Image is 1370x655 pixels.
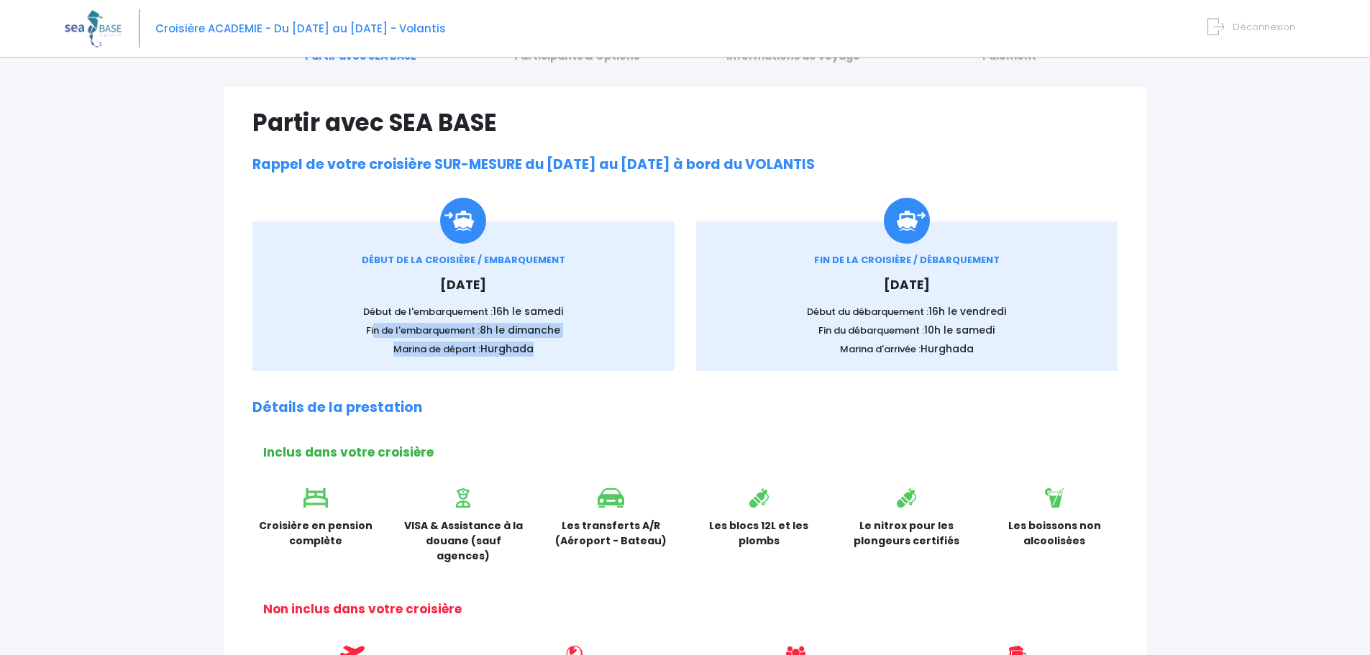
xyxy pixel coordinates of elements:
[921,342,974,356] span: Hurghada
[252,400,1118,416] h2: Détails de la prestation
[252,157,1118,173] h2: Rappel de votre croisière SUR-MESURE du [DATE] au [DATE] à bord du VOLANTIS
[696,518,823,549] p: Les blocs 12L et les plombs
[456,488,470,508] img: icon_visa.svg
[263,445,1118,459] h2: Inclus dans votre croisière
[1045,488,1064,508] img: icon_boisson.svg
[548,518,675,549] p: Les transferts A/R (Aéroport - Bateau)
[155,21,446,36] span: Croisière ACADEMIE - Du [DATE] au [DATE] - Volantis
[897,488,916,508] img: icon_bouteille.svg
[598,488,624,508] img: icon_voiture.svg
[274,342,653,357] p: Marina de départ :
[263,602,1118,616] h2: Non inclus dans votre croisière
[440,198,486,244] img: Icon_embarquement.svg
[718,304,1097,319] p: Début du débarquement :
[252,109,1118,137] h1: Partir avec SEA BASE
[924,323,995,337] span: 10h le samedi
[303,488,328,508] img: icon_lit.svg
[440,276,486,293] span: [DATE]
[274,323,653,338] p: Fin de l'embarquement :
[252,518,379,549] p: Croisière en pension complète
[480,323,560,337] span: 8h le dimanche
[844,518,970,549] p: Le nitrox pour les plongeurs certifiés
[884,198,930,244] img: icon_debarquement.svg
[362,253,565,267] span: DÉBUT DE LA CROISIÈRE / EMBARQUEMENT
[493,304,563,319] span: 16h le samedi
[401,518,527,564] p: VISA & Assistance à la douane (sauf agences)
[749,488,769,508] img: icon_bouteille.svg
[480,342,534,356] span: Hurghada
[814,253,1000,267] span: FIN DE LA CROISIÈRE / DÉBARQUEMENT
[274,304,653,319] p: Début de l'embarquement :
[992,518,1118,549] p: Les boissons non alcoolisées
[928,304,1006,319] span: 16h le vendredi
[718,323,1097,338] p: Fin du débarquement :
[718,342,1097,357] p: Marina d'arrivée :
[1233,20,1295,34] span: Déconnexion
[884,276,930,293] span: [DATE]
